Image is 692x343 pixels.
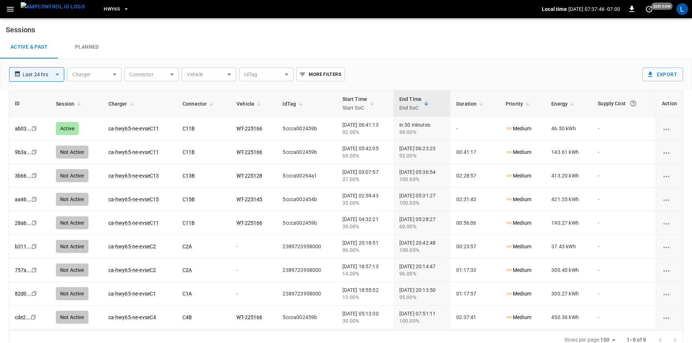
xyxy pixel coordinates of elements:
p: [DATE] 07:37:46 -07:00 [568,5,620,13]
div: 92.00% [399,152,445,159]
td: - [592,164,656,188]
div: [DATE] 20:18:51 [342,239,388,254]
div: [DATE] 20:13:50 [399,286,445,301]
button: More Filters [296,68,345,81]
td: 2389723958000 [277,282,336,306]
div: [DATE] 02:59:43 [342,192,388,207]
div: Not Active [56,264,88,277]
div: [DATE] 03:07:57 [342,168,388,183]
a: C11B [182,220,195,226]
div: [DATE] 20:42:48 [399,239,445,254]
div: 100.00% [399,199,445,207]
div: 96.00% [342,246,388,254]
a: 757a... [15,267,31,273]
span: Duration [456,99,486,108]
p: Medium [506,125,531,132]
div: [DATE] 20:14:47 [399,263,445,277]
td: - [592,235,656,258]
div: 96.00% [399,270,445,277]
p: End SoC [399,103,421,112]
p: Start SoC [342,103,367,112]
a: ca-hwy65-ne-evseC15 [108,196,159,202]
td: - [592,258,656,282]
a: 28ab... [15,220,31,226]
p: Local time [542,5,567,13]
button: set refresh interval [643,3,655,15]
p: Medium [506,243,531,250]
a: ca-hwy65-ne-evseC1 [108,291,156,297]
p: Medium [506,148,531,156]
td: - [231,235,277,258]
div: sessions table [9,90,683,330]
td: 5ccca002454b [277,188,336,211]
div: charging session options [662,125,677,132]
a: C2A [182,267,192,273]
a: 82d0... [15,291,31,297]
div: charging session options [662,290,677,297]
a: ca-hwy65-ne-evseC13 [108,173,159,179]
div: [DATE] 04:32:21 [342,216,388,230]
span: Vehicle [236,99,264,108]
td: 5ccca002459b [277,306,336,329]
div: [DATE] 18:55:52 [342,286,388,301]
a: 9b3a... [15,149,31,155]
td: 5ccca002459b [277,117,336,140]
button: HWY65 [101,2,132,16]
div: Not Active [56,311,88,324]
span: Priority [506,99,532,108]
td: - [592,188,656,211]
div: 92.00% [342,128,388,136]
a: Planned [58,36,116,59]
a: C11B [182,149,195,155]
div: Not Active [56,216,88,229]
a: WT-225145 [236,196,262,202]
a: ca-hwy65-ne-evseC4 [108,314,156,320]
div: 99.00% [399,128,445,136]
div: 69.00% [399,223,445,230]
span: End TimeEnd SoC [399,95,431,112]
span: Energy [551,99,577,108]
a: WT-225166 [236,220,262,226]
td: - [592,117,656,140]
a: ca-hwy65-ne-evseC2 [108,244,156,249]
div: profile-icon [676,3,688,15]
div: [DATE] 07:51:11 [399,310,445,324]
td: 450.36 kWh [545,306,592,329]
td: 02:37:41 [450,306,500,329]
button: Export [642,68,683,81]
div: [DATE] 05:42:05 [342,145,388,159]
div: 37.00% [342,176,388,183]
span: Charger [108,99,137,108]
div: copy [30,313,37,321]
div: [DATE] 05:31:27 [399,192,445,207]
td: 02:28:57 [450,164,500,188]
td: 00:23:57 [450,235,500,258]
img: ampcontrol.io logo [21,2,85,11]
td: - [592,211,656,235]
p: Medium [506,172,531,180]
td: 00:41:17 [450,140,500,164]
p: Medium [506,314,531,321]
a: C13B [182,173,195,179]
div: Not Active [56,240,88,253]
div: copy [31,219,38,227]
button: The cost of your charging session based on your supply rates [627,97,640,110]
div: Not Active [56,193,88,206]
a: C1A [182,291,192,297]
div: copy [31,290,38,298]
td: - [592,282,656,306]
span: Session [56,99,84,108]
td: 300.27 kWh [545,282,592,306]
a: ca-hwy65-ne-evseC11 [108,126,159,131]
td: 190.27 kWh [545,211,592,235]
div: Not Active [56,146,88,159]
div: 35.00% [342,199,388,207]
div: charging session options [662,243,677,250]
td: 5ccca002459b [277,140,336,164]
td: - [592,140,656,164]
div: 95.00% [399,294,445,301]
div: 30.00% [342,317,388,324]
a: C15B [182,196,195,202]
div: charging session options [662,196,677,203]
td: 01:17:57 [450,282,500,306]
